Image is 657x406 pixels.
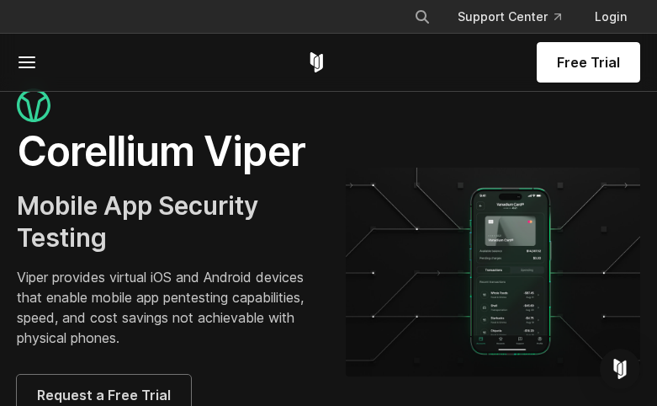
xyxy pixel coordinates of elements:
h1: Corellium Viper [17,126,312,177]
button: Search [407,2,437,32]
a: Corellium Home [306,52,327,72]
a: Free Trial [537,42,640,83]
div: Navigation Menu [400,2,640,32]
img: viper_hero [346,168,641,377]
span: Free Trial [557,52,620,72]
img: viper_icon_large [17,88,50,123]
span: Request a Free Trial [37,385,171,405]
div: Open Intercom Messenger [600,349,640,389]
a: Support Center [444,2,575,32]
span: Mobile App Security Testing [17,190,258,253]
p: Viper provides virtual iOS and Android devices that enable mobile app pentesting capabilities, sp... [17,267,312,348]
a: Login [581,2,640,32]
